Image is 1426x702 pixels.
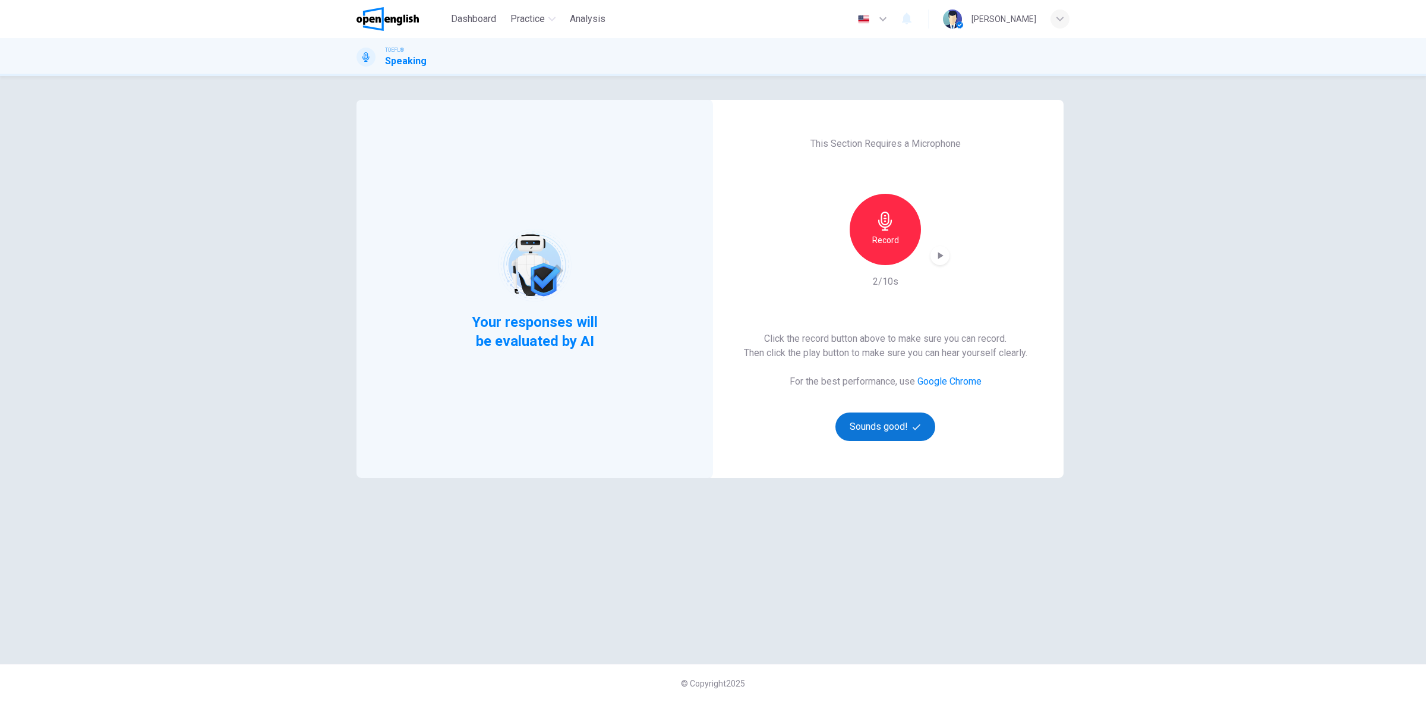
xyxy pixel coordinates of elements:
span: © Copyright 2025 [681,679,745,688]
img: Profile picture [943,10,962,29]
span: Your responses will be evaluated by AI [463,313,607,351]
button: Sounds good! [835,413,935,441]
span: Dashboard [451,12,496,26]
h6: This Section Requires a Microphone [810,137,961,151]
button: Dashboard [446,8,501,30]
span: Practice [510,12,545,26]
h6: 2/10s [873,275,898,289]
img: en [856,15,871,24]
img: OpenEnglish logo [356,7,419,31]
h6: Record [872,233,899,247]
img: robot icon [497,228,572,303]
div: [PERSON_NAME] [971,12,1036,26]
button: Analysis [565,8,610,30]
button: Record [850,194,921,265]
h6: Click the record button above to make sure you can record. Then click the play button to make sur... [744,332,1027,360]
a: Google Chrome [917,376,982,387]
h1: Speaking [385,54,427,68]
a: OpenEnglish logo [356,7,446,31]
h6: For the best performance, use [790,374,982,389]
button: Practice [506,8,560,30]
span: Analysis [570,12,605,26]
span: TOEFL® [385,46,404,54]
